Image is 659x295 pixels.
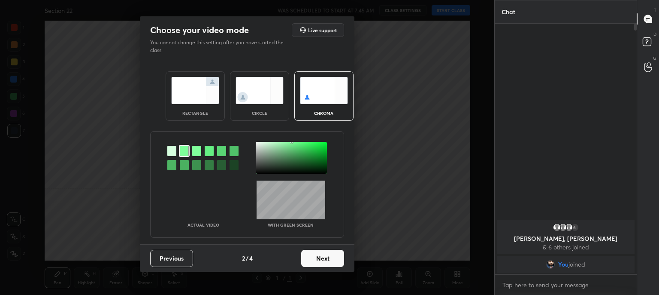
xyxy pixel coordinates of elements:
[553,223,561,232] img: default.png
[246,254,248,263] h4: /
[502,244,629,251] p: & 6 others joined
[571,223,579,232] div: 6
[565,223,573,232] img: default.png
[495,0,522,23] p: Chat
[268,223,314,227] p: With green screen
[300,77,348,104] img: chromaScreenIcon.c19ab0a0.svg
[150,250,193,267] button: Previous
[546,260,555,269] img: 0ee430d530ea4eab96c2489b3c8ae121.jpg
[249,254,253,263] h4: 4
[495,218,637,275] div: grid
[150,25,249,36] h2: Choose your video mode
[242,111,277,115] div: circle
[307,111,341,115] div: chroma
[187,223,219,227] p: Actual Video
[236,77,284,104] img: circleScreenIcon.acc0effb.svg
[654,7,656,13] p: T
[301,250,344,267] button: Next
[653,31,656,37] p: D
[502,235,629,242] p: [PERSON_NAME], [PERSON_NAME]
[559,223,567,232] img: default.png
[568,261,585,268] span: joined
[242,254,245,263] h4: 2
[308,28,337,33] h5: Live support
[653,55,656,61] p: G
[178,111,212,115] div: rectangle
[558,261,568,268] span: You
[171,77,219,104] img: normalScreenIcon.ae25ed63.svg
[150,39,289,54] p: You cannot change this setting after you have started the class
